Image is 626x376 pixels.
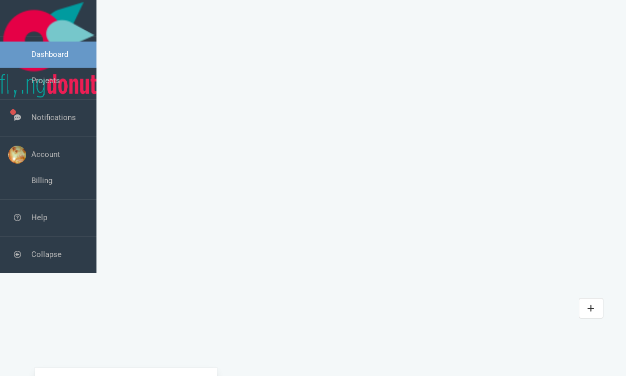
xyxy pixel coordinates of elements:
a: Collapse [31,250,62,259]
a: Notifications [31,113,76,122]
a: Projects [31,76,60,85]
a: Billing [31,176,52,185]
a: Dashboard [31,50,68,59]
a: Account [31,150,60,159]
a: Help [31,213,47,222]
